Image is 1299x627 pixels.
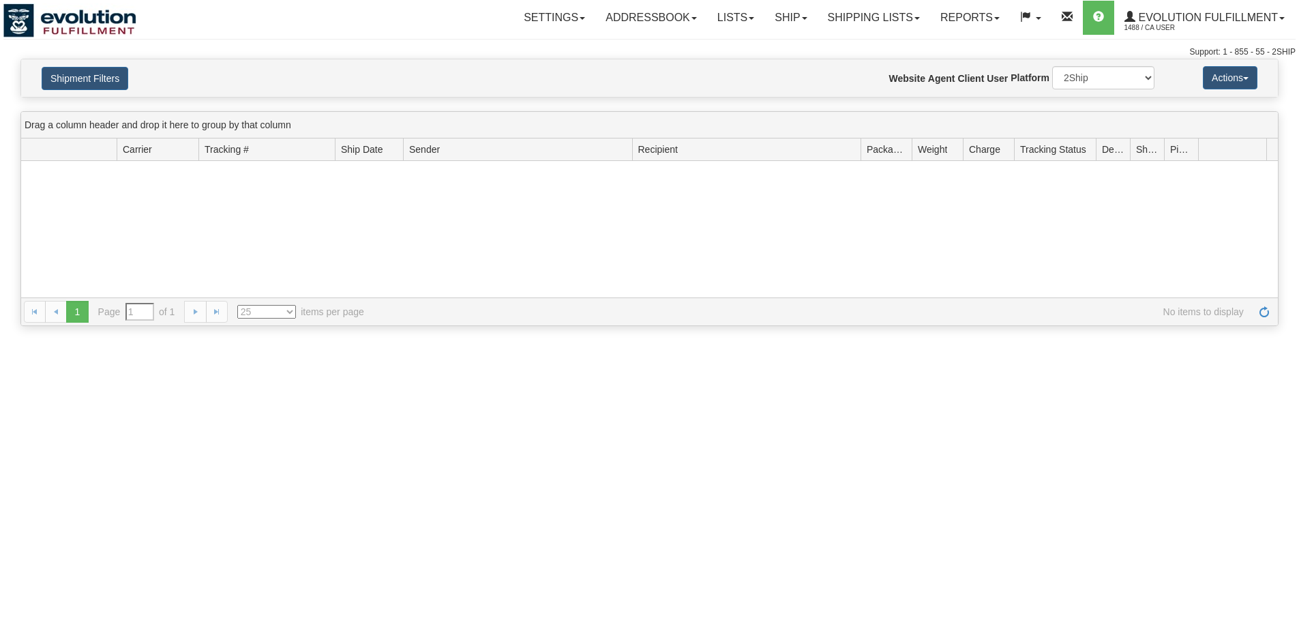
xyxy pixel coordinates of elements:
span: Sender [409,143,440,156]
a: Reports [930,1,1010,35]
span: Page of 1 [98,303,175,321]
span: Ship Date [341,143,383,156]
span: Weight [918,143,947,156]
span: Recipient [638,143,678,156]
span: 1 [66,301,88,323]
a: Lists [707,1,764,35]
a: Evolution Fulfillment 1488 / CA User [1114,1,1295,35]
img: logo1488.jpg [3,3,136,38]
a: Ship [764,1,817,35]
label: Agent [928,72,955,85]
span: Tracking Status [1020,143,1086,156]
span: Tracking # [205,143,249,156]
span: Evolution Fulfillment [1135,12,1278,23]
button: Actions [1203,66,1257,89]
label: Website [889,72,925,85]
span: Charge [969,143,1000,156]
span: 1488 / CA User [1124,21,1227,35]
a: Refresh [1253,301,1275,323]
span: Packages [867,143,906,156]
span: No items to display [383,305,1244,319]
span: Carrier [123,143,152,156]
div: grid grouping header [21,112,1278,138]
a: Shipping lists [818,1,930,35]
label: Platform [1011,71,1049,85]
span: Pickup Status [1170,143,1193,156]
label: User [987,72,1008,85]
a: Addressbook [595,1,707,35]
button: Shipment Filters [42,67,128,90]
div: Support: 1 - 855 - 55 - 2SHIP [3,46,1296,58]
span: Shipment Issues [1136,143,1159,156]
label: Client [957,72,984,85]
span: Delivery Status [1102,143,1124,156]
span: items per page [237,305,364,319]
a: Settings [513,1,595,35]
